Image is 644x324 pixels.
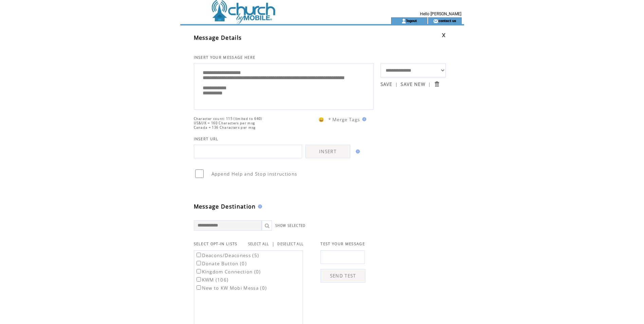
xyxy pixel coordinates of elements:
span: US&UK = 160 Characters per msg [194,121,255,125]
a: DESELECT ALL [277,242,303,246]
a: SHOW SELECTED [275,223,306,228]
label: Kingdom Connection (0) [195,269,261,275]
a: contact us [438,18,456,23]
label: New to KW Mobi Messa (0) [195,285,267,291]
span: TEST YOUR MESSAGE [320,241,365,246]
img: help.gif [354,149,360,154]
a: SAVE NEW [401,81,425,87]
input: Kingdom Connection (0) [197,269,201,273]
span: 😀 [318,116,325,123]
a: SEND TEST [320,269,365,283]
input: New to KW Mobi Messa (0) [197,285,201,290]
span: Message Details [194,34,242,41]
img: help.gif [360,117,366,121]
label: Donate Button (0) [195,260,247,267]
input: Deacons/Deaconess (5) [197,253,201,257]
span: | [272,241,275,247]
input: KWM (106) [197,277,201,282]
span: INSERT URL [194,137,219,141]
span: | [428,81,431,87]
input: Submit [434,81,440,87]
span: Append Help and Stop instructions [211,171,297,177]
span: SELECT OPT-IN LISTS [194,241,238,246]
img: help.gif [256,204,262,209]
img: account_icon.gif [401,18,406,24]
img: contact_us_icon.gif [433,18,438,24]
input: Donate Button (0) [197,261,201,265]
a: INSERT [306,145,350,158]
span: Character count: 115 (limited to 640) [194,116,262,121]
a: SELECT ALL [248,242,269,246]
label: KWM (106) [195,277,229,283]
label: Deacons/Deaconess (5) [195,252,259,258]
span: INSERT YOUR MESSAGE HERE [194,55,256,60]
a: SAVE [381,81,392,87]
a: logout [406,18,417,23]
span: Canada = 136 Characters per msg [194,125,256,130]
span: * Merge Tags [328,116,360,123]
span: | [395,81,398,87]
span: Message Destination [194,203,256,210]
span: Hello [PERSON_NAME] [420,12,461,16]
